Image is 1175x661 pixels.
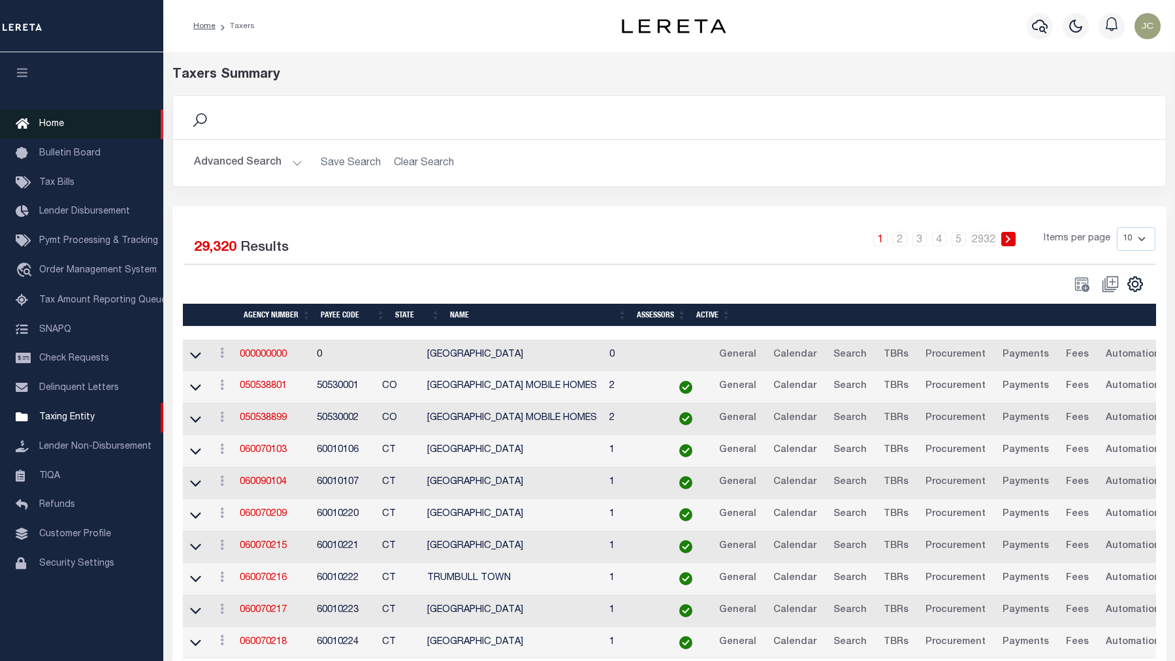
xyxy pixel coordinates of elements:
a: TBRs [878,345,914,366]
a: 060070217 [240,605,287,615]
img: check-icon-green.svg [679,572,692,585]
a: Calendar [767,472,822,493]
td: [GEOGRAPHIC_DATA] [422,467,604,499]
a: Calendar [767,632,822,653]
a: Search [828,600,873,621]
span: Home [39,120,64,129]
a: 060070103 [240,445,287,455]
a: Automation [1100,536,1166,557]
a: General [713,504,762,525]
img: logo-dark.svg [622,19,726,33]
a: TBRs [878,568,914,589]
a: Automation [1100,345,1166,366]
td: 60010106 [312,435,377,467]
img: svg+xml;base64,PHN2ZyB4bWxucz0iaHR0cDovL3d3dy53My5vcmcvMjAwMC9zdmciIHBvaW50ZXItZXZlbnRzPSJub25lIi... [1135,13,1161,39]
td: 1 [604,435,664,467]
a: Calendar [767,568,822,589]
td: [GEOGRAPHIC_DATA] MOBILE HOMES [422,403,604,435]
td: 1 [604,499,664,531]
a: 4 [932,232,946,246]
a: 1 [873,232,888,246]
a: 000000000 [240,350,287,359]
span: Bulletin Board [39,149,101,158]
img: check-icon-green.svg [679,412,692,425]
a: 3 [912,232,927,246]
a: TBRs [878,408,914,429]
th: Agency Number: activate to sort column ascending [238,304,315,327]
td: 60010223 [312,595,377,627]
td: CO [377,371,423,403]
td: [GEOGRAPHIC_DATA] [422,499,604,531]
a: Payments [997,568,1055,589]
a: Fees [1060,440,1095,461]
a: Fees [1060,345,1095,366]
a: Search [828,632,873,653]
span: Customer Profile [39,530,111,539]
a: Payments [997,600,1055,621]
span: Order Management System [39,266,157,275]
td: CT [377,627,423,659]
li: Taxers [216,20,255,32]
a: TBRs [878,632,914,653]
button: Advanced Search [194,150,302,176]
a: TBRs [878,504,914,525]
th: Payee Code: activate to sort column ascending [315,304,390,327]
span: Delinquent Letters [39,383,119,393]
img: check-icon-green.svg [679,604,692,617]
a: TBRs [878,536,914,557]
a: TBRs [878,600,914,621]
td: [GEOGRAPHIC_DATA] [422,340,604,372]
td: CT [377,595,423,627]
a: Search [828,440,873,461]
a: Payments [997,345,1055,366]
img: check-icon-green.svg [679,381,692,394]
a: General [713,408,762,429]
td: 1 [604,595,664,627]
img: check-icon-green.svg [679,476,692,489]
a: Search [828,504,873,525]
a: General [713,472,762,493]
a: Search [828,536,873,557]
a: Fees [1060,568,1095,589]
a: Fees [1060,600,1095,621]
a: 060070215 [240,541,287,551]
a: Home [193,22,216,30]
td: 1 [604,467,664,499]
a: Payments [997,536,1055,557]
img: check-icon-green.svg [679,444,692,457]
span: SNAPQ [39,325,71,334]
span: 29,320 [194,241,236,255]
a: General [713,536,762,557]
a: Automation [1100,504,1166,525]
a: Fees [1060,536,1095,557]
a: Calendar [767,600,822,621]
a: Automation [1100,440,1166,461]
td: 60010220 [312,499,377,531]
a: Procurement [920,504,991,525]
span: Check Requests [39,354,109,363]
a: Procurement [920,440,991,461]
td: 60010107 [312,467,377,499]
a: 050538801 [240,381,287,391]
span: Security Settings [39,559,114,568]
th: State: activate to sort column ascending [390,304,445,327]
a: Procurement [920,376,991,397]
a: Calendar [767,408,822,429]
a: 2932 [971,232,996,246]
a: Payments [997,632,1055,653]
a: Procurement [920,600,991,621]
span: Pymt Processing & Tracking [39,236,158,246]
a: Fees [1060,472,1095,493]
a: 060070216 [240,573,287,583]
a: 2 [893,232,907,246]
a: Automation [1100,472,1166,493]
td: 60010224 [312,627,377,659]
a: TBRs [878,472,914,493]
th: Active: activate to sort column ascending [691,304,735,327]
a: Payments [997,376,1055,397]
span: Refunds [39,500,75,509]
a: TBRs [878,440,914,461]
td: [GEOGRAPHIC_DATA] MOBILE HOMES [422,371,604,403]
td: [GEOGRAPHIC_DATA] [422,435,604,467]
span: Lender Disbursement [39,207,130,216]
